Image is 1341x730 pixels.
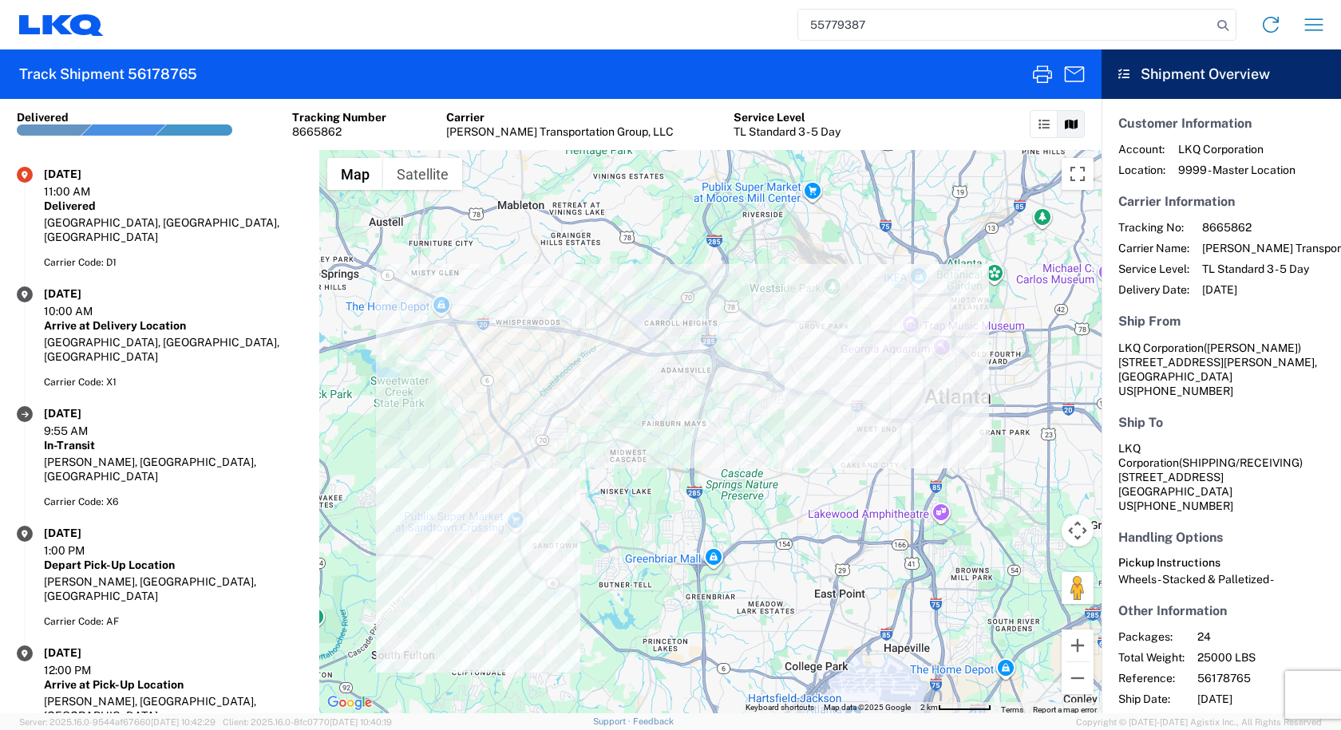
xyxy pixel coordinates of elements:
span: Map data ©2025 Google [824,703,911,712]
div: Carrier Code: X6 [44,495,303,509]
span: Copyright © [DATE]-[DATE] Agistix Inc., All Rights Reserved [1076,715,1322,729]
span: 9999 - Master Location [1178,163,1296,177]
div: [PERSON_NAME], [GEOGRAPHIC_DATA], [GEOGRAPHIC_DATA] [44,455,303,483]
span: Service Level: [1118,262,1189,276]
div: Arrive at Pick-Up Location [44,677,303,692]
div: Depart Pick-Up Location [44,558,303,572]
a: Terms [1001,705,1023,714]
span: Ship Date: [1118,692,1185,706]
div: [DATE] [44,526,124,540]
div: [GEOGRAPHIC_DATA], [GEOGRAPHIC_DATA], [GEOGRAPHIC_DATA] [44,215,303,244]
div: [DATE] [44,286,124,301]
input: Shipment, tracking or reference number [798,10,1212,40]
span: LKQ Corporation [STREET_ADDRESS] [1118,442,1303,483]
img: Google [323,693,376,713]
button: Map Scale: 2 km per 63 pixels [916,702,996,713]
span: LKQ Corporation [1178,142,1296,156]
span: (SHIPPING/RECEIVING) [1179,456,1303,469]
button: Zoom in [1062,629,1094,661]
h2: Track Shipment 56178765 [19,65,197,84]
span: [PHONE_NUMBER] [1133,385,1233,397]
h5: Handling Options [1118,530,1324,545]
span: Tracking No: [1118,220,1189,235]
a: Feedback [633,716,674,726]
button: Show street map [327,158,383,190]
div: 11:00 AM [44,184,124,199]
span: 24 [1197,629,1334,644]
h5: Other Information [1118,603,1324,618]
a: Report a map error [1033,705,1097,714]
h5: Carrier Information [1118,194,1324,209]
div: In-Transit [44,438,303,452]
span: Account: [1118,142,1165,156]
div: TL Standard 3 - 5 Day [734,124,841,139]
div: Wheels - Stacked & Palletized - [1118,572,1324,586]
span: Packages: [1118,629,1185,644]
span: 2 km [920,703,938,712]
span: [STREET_ADDRESS] [1118,356,1224,369]
div: [PERSON_NAME] Transportation Group, LLC [446,124,674,139]
button: Show satellite imagery [383,158,462,190]
div: 9:55 AM [44,424,124,438]
span: ([PERSON_NAME]) [1204,341,1301,354]
div: [DATE] [44,406,124,420]
address: [GEOGRAPHIC_DATA] US [1118,441,1324,513]
span: [DATE] 10:40:19 [330,717,392,727]
button: Drag Pegman onto the map to open Street View [1062,572,1094,604]
button: Keyboard shortcuts [746,702,814,713]
div: Delivered [17,110,69,124]
div: 1:00 PM [44,543,124,558]
span: 25000 LBS [1197,650,1334,665]
div: Service Level [734,110,841,124]
div: Carrier Code: AF [44,614,303,629]
h5: Customer Information [1118,116,1324,131]
div: 8665862 [292,124,386,139]
div: 12:00 PM [44,663,124,677]
div: Delivered [44,199,303,213]
span: Total Weight: [1118,650,1185,665]
div: Tracking Number [292,110,386,124]
h6: Pickup Instructions [1118,556,1324,570]
div: Arrive at Delivery Location [44,318,303,333]
span: [PHONE_NUMBER] [1133,499,1233,512]
header: Shipment Overview [1102,49,1341,99]
span: LKQ Corporation [1118,341,1204,354]
div: [DATE] [44,645,124,660]
div: [GEOGRAPHIC_DATA], [GEOGRAPHIC_DATA], [GEOGRAPHIC_DATA] [44,335,303,364]
h5: Ship To [1118,415,1324,430]
div: Carrier Code: D1 [44,255,303,270]
div: [PERSON_NAME], [GEOGRAPHIC_DATA], [GEOGRAPHIC_DATA] [44,694,303,723]
button: Zoom out [1062,662,1094,694]
span: Delivery Date: [1118,282,1189,297]
h5: Ship From [1118,314,1324,329]
span: Server: 2025.16.0-9544af67660 [19,717,216,727]
div: [DATE] [44,167,124,181]
span: [DATE] 10:42:29 [151,717,216,727]
div: Carrier Code: X1 [44,375,303,389]
span: [DATE] [1197,692,1334,706]
span: 56178765 [1197,671,1334,685]
button: Map camera controls [1062,515,1094,547]
div: Carrier [446,110,674,124]
span: Client: 2025.16.0-8fc0770 [223,717,392,727]
span: Location: [1118,163,1165,177]
address: [PERSON_NAME], [GEOGRAPHIC_DATA] US [1118,341,1324,398]
a: Support [593,716,633,726]
a: Open this area in Google Maps (opens a new window) [323,693,376,713]
div: 10:00 AM [44,304,124,318]
div: [PERSON_NAME], [GEOGRAPHIC_DATA], [GEOGRAPHIC_DATA] [44,574,303,603]
button: Toggle fullscreen view [1062,158,1094,190]
span: Reference: [1118,671,1185,685]
span: Carrier Name: [1118,241,1189,255]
